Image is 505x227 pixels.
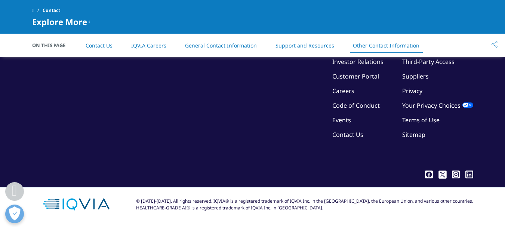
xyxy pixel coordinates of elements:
div: © [DATE]-[DATE]. All rights reserved. IQVIA® is a registered trademark of IQVIA Inc. in the [GEOG... [136,198,473,211]
a: Third-Party Access [402,58,455,66]
span: Explore More [32,17,87,26]
a: Terms of Use [402,116,440,124]
a: IQVIA Careers [131,42,166,49]
a: Support and Resources [275,42,334,49]
a: Sitemap [402,131,425,139]
span: On This Page [32,42,73,49]
a: Contact Us [86,42,113,49]
a: General Contact Information [185,42,257,49]
a: Customer Portal [332,72,379,80]
a: Contact Us [332,131,363,139]
button: Open Preferences [5,205,24,223]
a: Events [332,116,351,124]
span: Contact [43,4,60,17]
a: Investor Relations [332,58,384,66]
a: Careers [332,87,354,95]
a: Privacy [402,87,422,95]
a: Other Contact Information [353,42,419,49]
a: Suppliers [402,72,429,80]
a: Your Privacy Choices [402,101,473,110]
a: Code of Conduct [332,101,380,110]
